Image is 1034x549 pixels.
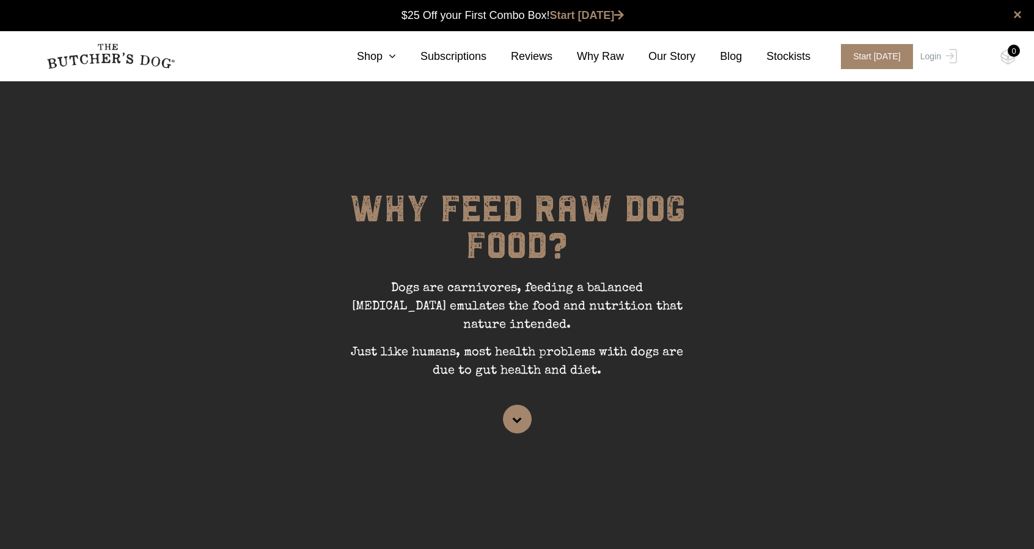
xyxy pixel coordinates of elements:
[841,44,913,69] span: Start [DATE]
[695,48,742,65] a: Blog
[396,48,486,65] a: Subscriptions
[624,48,695,65] a: Our Story
[334,279,700,344] p: Dogs are carnivores, feeding a balanced [MEDICAL_DATA] emulates the food and nutrition that natur...
[334,344,700,389] p: Just like humans, most health problems with dogs are due to gut health and diet.
[742,48,810,65] a: Stockists
[1013,7,1022,22] a: close
[552,48,624,65] a: Why Raw
[1000,49,1016,65] img: TBD_Cart-Empty.png
[334,191,700,279] h1: WHY FEED RAW DOG FOOD?
[486,48,552,65] a: Reviews
[829,44,917,69] a: Start [DATE]
[917,44,957,69] a: Login
[332,48,396,65] a: Shop
[550,9,625,21] a: Start [DATE]
[1008,45,1020,57] div: 0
